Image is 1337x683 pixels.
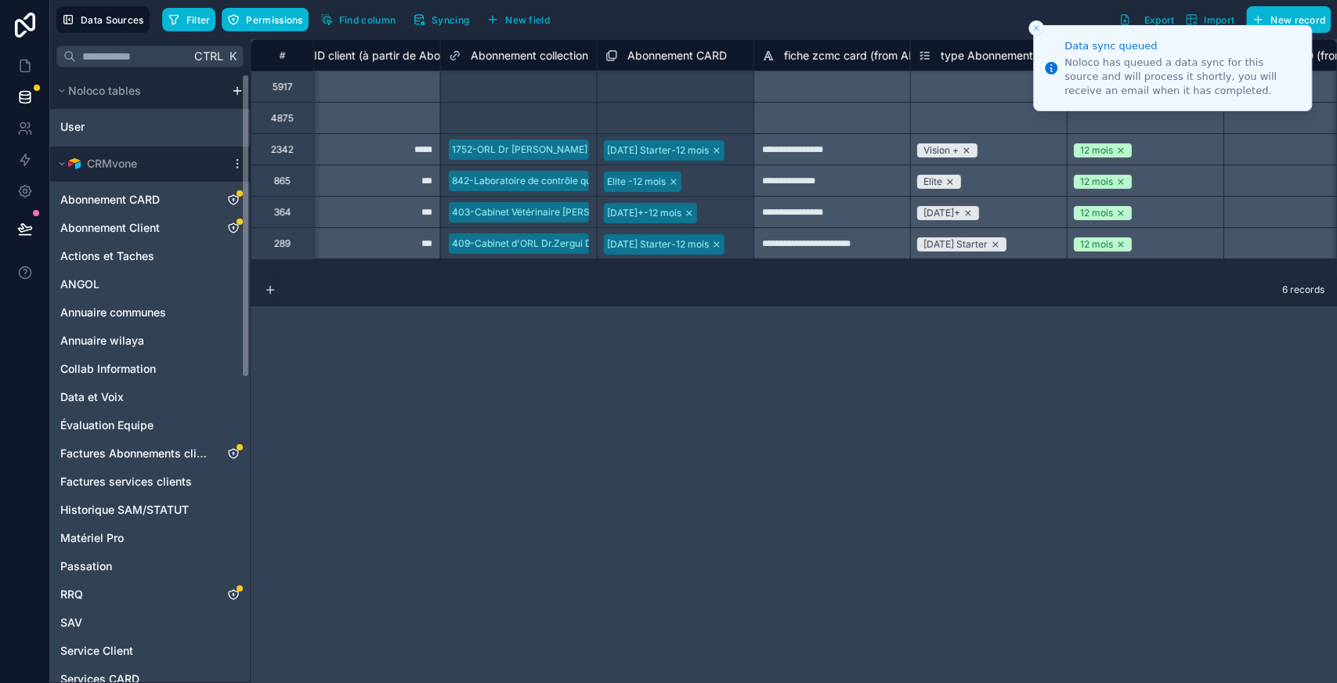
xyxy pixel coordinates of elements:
[1064,56,1299,99] div: Noloco has queued a data sync for this source and will process it shortly, you will receive an em...
[274,237,291,250] div: 289
[222,8,314,31] a: Permissions
[1064,38,1299,54] div: Data sync queued
[263,49,302,61] div: #
[273,81,293,93] div: 5917
[339,14,396,26] span: Find column
[1180,6,1240,33] button: Import
[407,8,475,31] button: Syncing
[227,51,238,62] span: K
[222,8,308,31] button: Permissions
[471,48,588,63] span: Abonnement collection
[941,48,1170,63] span: type Abonnement (from Abonnement CARD)
[271,112,294,125] div: 4875
[246,14,302,26] span: Permissions
[315,8,401,31] button: Find column
[1282,284,1324,296] span: 6 records
[452,205,829,219] div: 403-Cabinet Vétérinaire [PERSON_NAME] Dr. [PERSON_NAME][DATE]-Contentieux-1
[56,6,150,33] button: Data Sources
[607,237,709,251] div: [DATE] Starter-12 mois
[1113,6,1180,33] button: Export
[627,48,727,63] span: Abonnement CARD
[1246,6,1331,33] button: New record
[314,48,521,63] span: ID client (à partir de Abonnement Client)
[162,8,216,31] button: Filter
[607,143,709,157] div: [DATE] Starter-12 mois
[271,143,294,156] div: 2342
[407,8,481,31] a: Syncing
[432,14,469,26] span: Syncing
[274,175,291,187] div: 865
[481,8,555,31] button: New field
[1240,6,1331,33] a: New record
[193,46,225,66] span: Ctrl
[1028,20,1044,36] button: Close toast
[607,206,681,220] div: [DATE]+-12 mois
[505,14,550,26] span: New field
[452,174,757,188] div: 842-Laboratoire de contrôle qualité ZERGUI LAB-Elite -Suspendu-22
[452,143,796,157] div: 1752-ORL Dr [PERSON_NAME] - د. زرڨي انف اذن حنجرة-Vision +-Non activé-22
[607,175,666,189] div: Elite -12 mois
[81,14,144,26] span: Data Sources
[784,48,1004,63] span: fiche zcmc card (from Abonnement CARD)
[186,14,211,26] span: Filter
[452,237,691,251] div: 409-Cabinet d'ORL Dr.Zergui D-[DATE] Starter-FIN-8
[274,206,291,219] div: 364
